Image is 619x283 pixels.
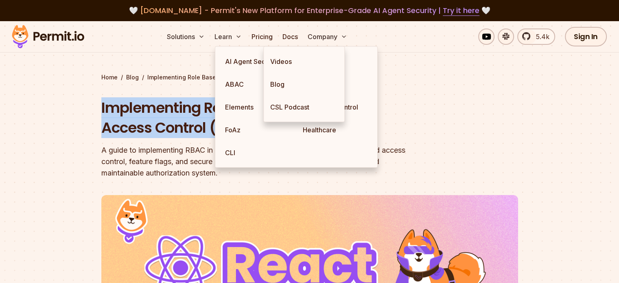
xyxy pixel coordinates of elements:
span: [DOMAIN_NAME] - Permit's New Platform for Enterprise-Grade AI Agent Security | [140,5,479,15]
a: Videos [264,50,344,73]
a: Docs [279,29,301,45]
div: / / [101,73,518,81]
a: Healthcare [296,118,374,141]
span: 5.4k [531,32,549,42]
h1: Implementing Role Based Access Control (RABC) in React [101,98,414,138]
a: Pricing [248,29,276,45]
a: FoAz [219,118,296,141]
div: 🤍 🤍 [20,5,599,16]
button: Learn [211,29,245,45]
a: ABAC [219,73,296,96]
div: A guide to implementing RBAC in React applications. This guide covers role-based access control, ... [101,145,414,179]
a: AI Agent Security [219,50,296,73]
a: Blog [264,73,344,96]
a: CLI [219,141,296,164]
a: Blog [126,73,139,81]
a: Sign In [565,27,607,46]
a: Elements [219,96,296,118]
a: Try it here [443,5,479,16]
img: Permit logo [8,23,88,50]
button: Company [304,29,350,45]
a: Home [101,73,118,81]
button: Solutions [164,29,208,45]
a: CSL Podcast [264,96,344,118]
a: 5.4k [517,29,555,45]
